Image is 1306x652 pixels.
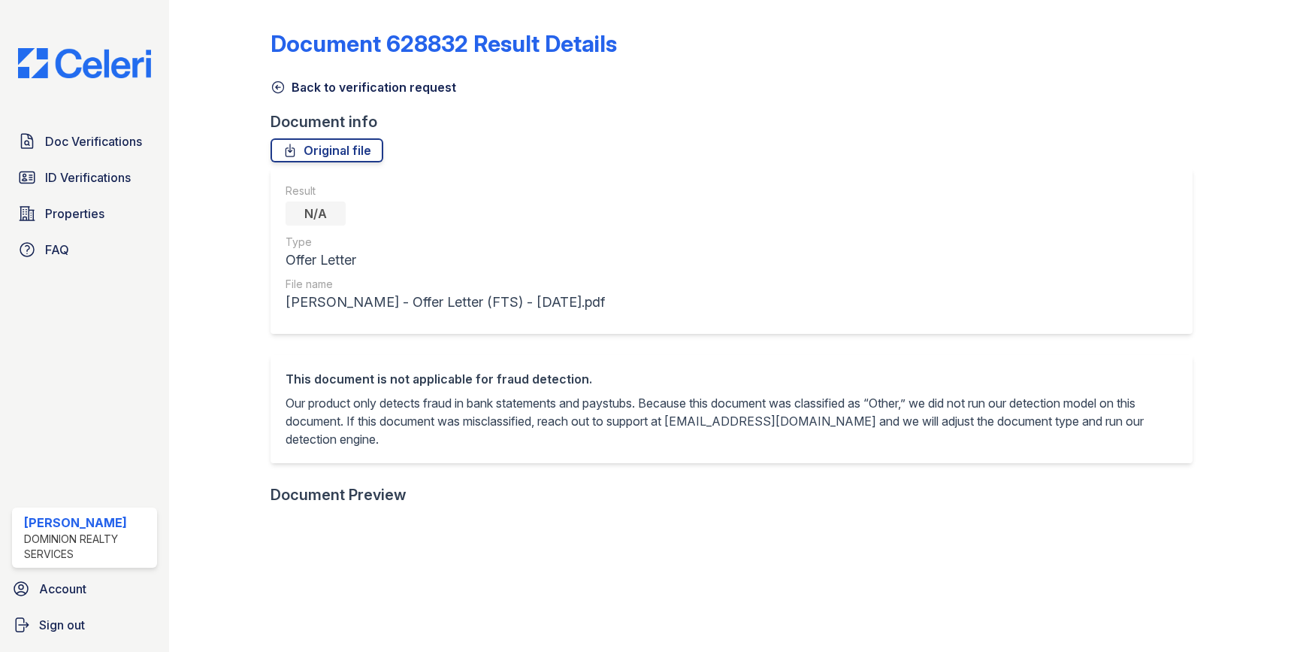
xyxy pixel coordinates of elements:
[6,48,163,78] img: CE_Logo_Blue-a8612792a0a2168367f1c8372b55b34899dd931a85d93a1a3d3e32e68fde9ad4.png
[286,250,605,271] div: Offer Letter
[271,111,1204,132] div: Document info
[6,610,163,640] a: Sign out
[286,202,346,226] div: N/A
[286,183,605,199] div: Result
[286,277,605,292] div: File name
[12,199,157,229] a: Properties
[24,532,151,562] div: Dominion Realty Services
[39,616,85,634] span: Sign out
[271,78,456,96] a: Back to verification request
[271,138,383,162] a: Original file
[271,30,617,57] a: Document 628832 Result Details
[271,484,407,505] div: Document Preview
[286,292,605,313] div: [PERSON_NAME] - Offer Letter (FTS) - [DATE].pdf
[286,394,1177,448] p: Our product only detects fraud in bank statements and paystubs. Because this document was classif...
[39,580,86,598] span: Account
[45,132,142,150] span: Doc Verifications
[286,235,605,250] div: Type
[286,370,1177,388] div: This document is not applicable for fraud detection.
[45,168,131,187] span: ID Verifications
[12,126,157,156] a: Doc Verifications
[24,514,151,532] div: [PERSON_NAME]
[12,162,157,193] a: ID Verifications
[12,235,157,265] a: FAQ
[45,241,69,259] span: FAQ
[45,205,104,223] span: Properties
[6,574,163,604] a: Account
